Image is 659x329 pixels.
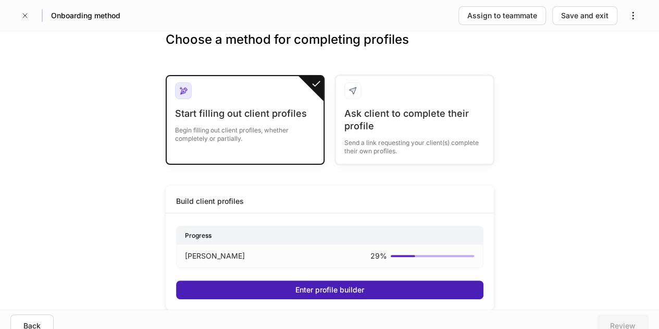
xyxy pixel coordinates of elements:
[458,6,546,25] button: Assign to teammate
[561,10,608,21] div: Save and exit
[344,132,484,155] div: Send a link requesting your client(s) complete their own profiles.
[175,107,315,120] div: Start filling out client profiles
[177,226,483,245] div: Progress
[51,10,120,21] h5: Onboarding method
[344,107,484,132] div: Ask client to complete their profile
[552,6,617,25] button: Save and exit
[370,251,387,261] p: 29 %
[467,10,537,21] div: Assign to teammate
[175,120,315,143] div: Begin filling out client profiles, whether completely or partially.
[166,31,494,65] h3: Choose a method for completing profiles
[295,285,364,295] div: Enter profile builder
[185,251,245,261] p: [PERSON_NAME]
[176,196,244,206] div: Build client profiles
[176,281,483,299] button: Enter profile builder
